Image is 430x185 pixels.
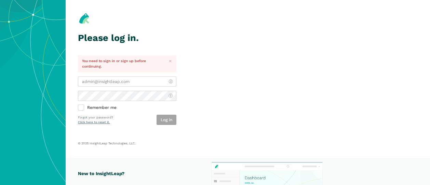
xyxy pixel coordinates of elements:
h1: New to InsightLeap? [78,170,233,177]
button: Close [167,57,174,65]
input: admin@insightleap.com [78,76,176,87]
p: © 2025 InsightLeap Technologies, LLC. [78,141,418,145]
p: You need to sign in or sign up before continuing. [82,58,163,69]
p: Forgot your password? [78,115,113,120]
h1: Please log in. [78,33,176,43]
label: Remember me [78,105,176,111]
a: Click here to reset it. [78,120,110,124]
